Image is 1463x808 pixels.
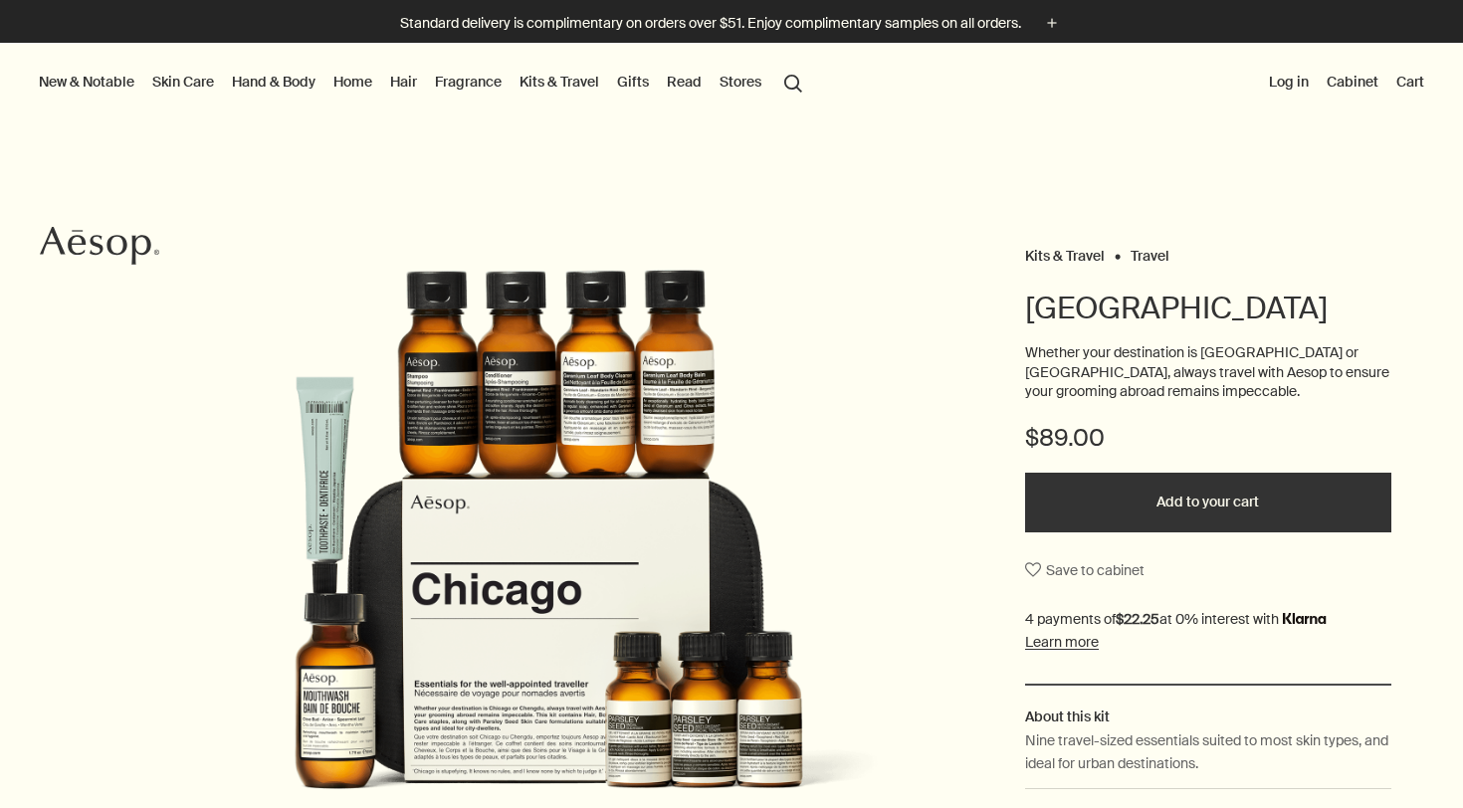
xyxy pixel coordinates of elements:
a: Hair [386,69,421,95]
a: Skin Care [148,69,218,95]
a: Fragrance [431,69,506,95]
button: Add to your cart - $89.00 [1025,473,1391,532]
nav: primary [35,43,811,122]
nav: supplementary [1265,43,1428,122]
p: Whether your destination is [GEOGRAPHIC_DATA] or [GEOGRAPHIC_DATA], always travel with Aesop to e... [1025,343,1391,402]
button: Stores [716,69,765,95]
a: Kits & Travel [1025,247,1105,256]
button: New & Notable [35,69,138,95]
a: Cabinet [1323,69,1382,95]
p: Standard delivery is complimentary on orders over $51. Enjoy complimentary samples on all orders. [400,13,1021,34]
a: Travel [1131,247,1169,256]
a: Aesop [35,221,164,276]
button: Standard delivery is complimentary on orders over $51. Enjoy complimentary samples on all orders. [400,12,1063,35]
button: Log in [1265,69,1313,95]
a: Hand & Body [228,69,319,95]
a: Read [663,69,706,95]
button: Save to cabinet [1025,552,1145,588]
button: Cart [1392,69,1428,95]
a: Home [329,69,376,95]
h1: [GEOGRAPHIC_DATA] [1025,289,1391,328]
svg: Aesop [40,226,159,266]
span: $89.00 [1025,422,1105,454]
a: Gifts [613,69,653,95]
a: Kits & Travel [516,69,603,95]
p: Nine travel-sized essentials suited to most skin types, and ideal for urban destinations. [1025,729,1391,774]
h2: About this kit [1025,706,1391,727]
button: Open search [775,63,811,101]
